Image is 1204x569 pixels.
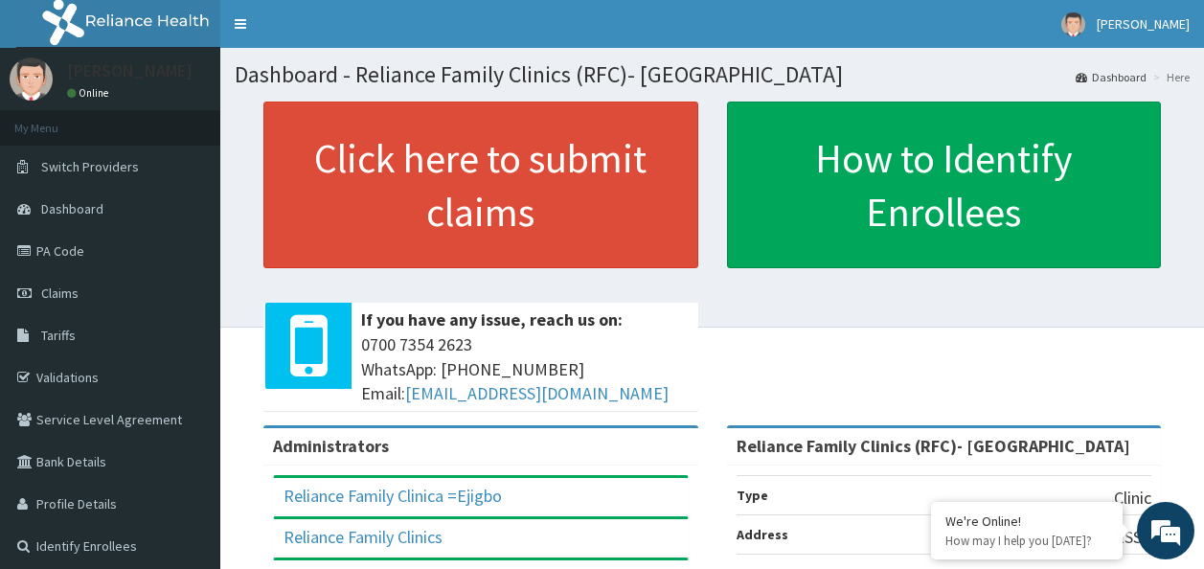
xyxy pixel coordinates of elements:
[41,158,139,175] span: Switch Providers
[1097,15,1190,33] span: [PERSON_NAME]
[405,382,669,404] a: [EMAIL_ADDRESS][DOMAIN_NAME]
[1114,486,1151,511] p: Clinic
[41,327,76,344] span: Tariffs
[263,102,698,268] a: Click here to submit claims
[737,487,768,504] b: Type
[10,57,53,101] img: User Image
[1148,69,1190,85] li: Here
[284,526,443,548] a: Reliance Family Clinics
[67,62,193,80] p: [PERSON_NAME]
[361,332,689,406] span: 0700 7354 2623 WhatsApp: [PHONE_NUMBER] Email:
[945,533,1108,549] p: How may I help you today?
[737,435,1130,457] strong: Reliance Family Clinics (RFC)- [GEOGRAPHIC_DATA]
[67,86,113,100] a: Online
[727,102,1162,268] a: How to Identify Enrollees
[1061,12,1085,36] img: User Image
[361,308,623,330] b: If you have any issue, reach us on:
[1076,69,1147,85] a: Dashboard
[273,435,389,457] b: Administrators
[284,485,502,507] a: Reliance Family Clinica =Ejigbo
[945,512,1108,530] div: We're Online!
[737,526,788,543] b: Address
[41,284,79,302] span: Claims
[235,62,1190,87] h1: Dashboard - Reliance Family Clinics (RFC)- [GEOGRAPHIC_DATA]
[41,200,103,217] span: Dashboard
